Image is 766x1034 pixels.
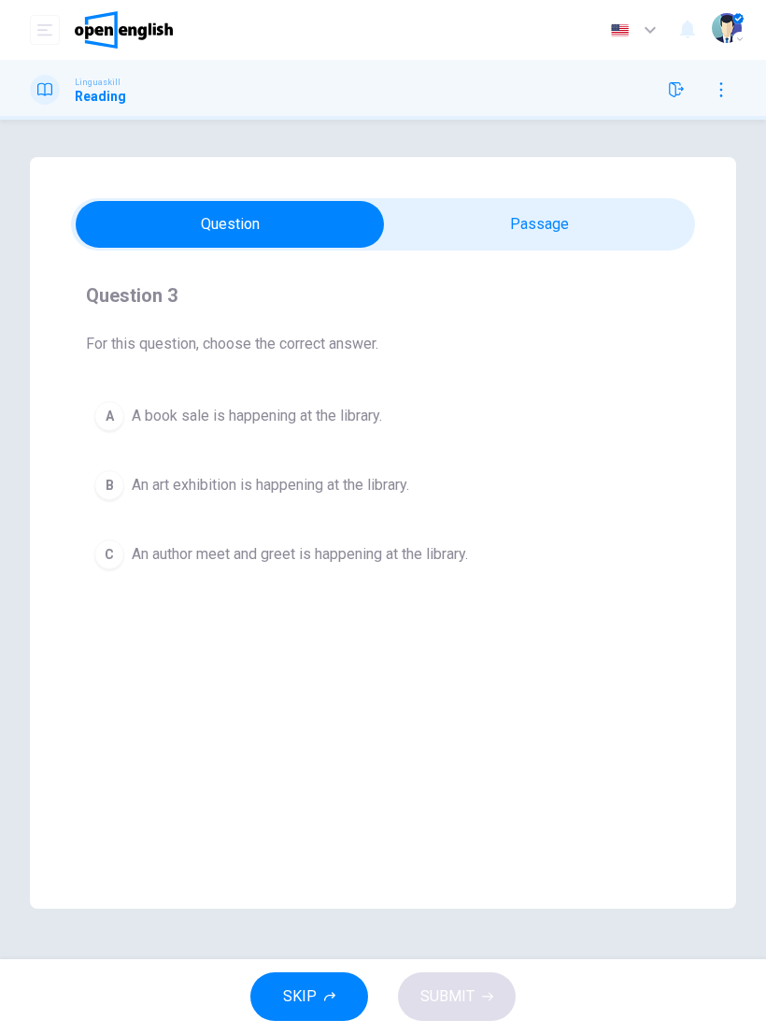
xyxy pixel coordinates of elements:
[86,462,680,509] button: BAn art exhibition is happening at the library.
[94,539,124,569] div: C
[94,401,124,431] div: A
[86,531,680,578] button: CAn author meet and greet is happening at the library.
[86,393,680,439] button: AA book sale is happening at the library.
[75,11,173,49] img: OpenEnglish logo
[712,13,742,43] img: Profile picture
[283,984,317,1010] span: SKIP
[86,280,680,310] h4: Question 3
[75,76,121,89] span: Linguaskill
[94,470,124,500] div: B
[30,15,60,45] button: open mobile menu
[132,474,409,496] span: An art exhibition is happening at the library.
[250,972,368,1021] button: SKIP
[75,89,126,104] h1: Reading
[86,333,680,355] span: For this question, choose the correct answer.
[608,23,631,37] img: en
[132,405,382,427] span: A book sale is happening at the library.
[132,543,468,566] span: An author meet and greet is happening at the library.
